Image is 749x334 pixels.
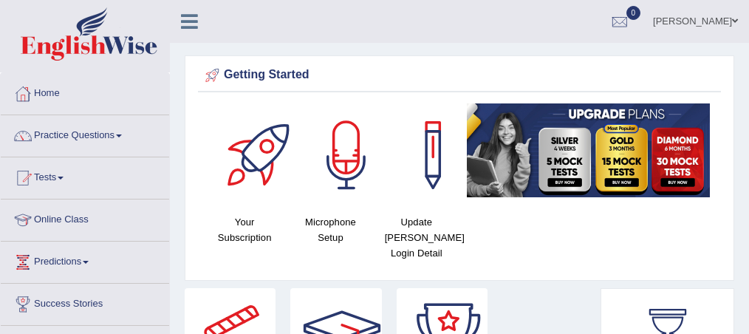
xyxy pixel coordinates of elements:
a: Home [1,73,169,110]
a: Tests [1,157,169,194]
span: 0 [626,6,641,20]
h4: Microphone Setup [295,214,366,245]
a: Online Class [1,200,169,236]
img: small5.jpg [467,103,710,197]
h4: Update [PERSON_NAME] Login Detail [381,214,452,261]
a: Practice Questions [1,115,169,152]
a: Success Stories [1,284,169,321]
h4: Your Subscription [209,214,280,245]
a: Predictions [1,242,169,279]
div: Getting Started [202,64,717,86]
